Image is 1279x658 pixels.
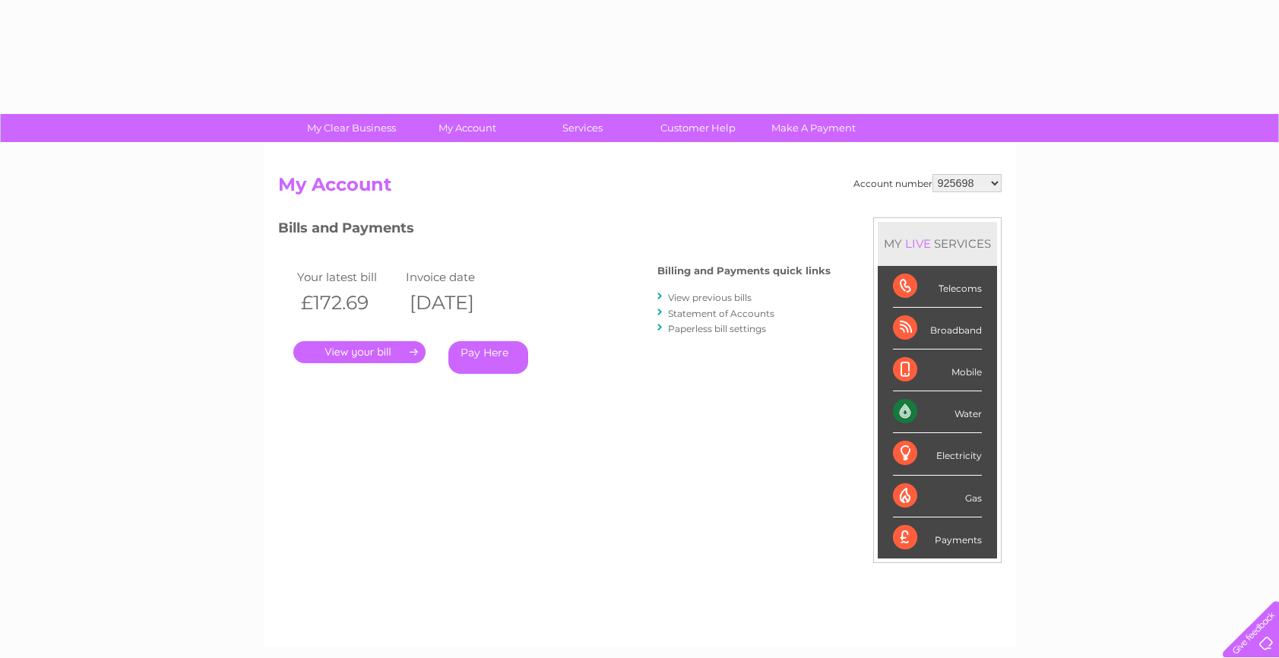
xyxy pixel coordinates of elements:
[278,217,831,244] h3: Bills and Payments
[893,308,982,350] div: Broadband
[893,517,982,558] div: Payments
[404,114,530,142] a: My Account
[902,236,934,251] div: LIVE
[402,287,511,318] th: [DATE]
[893,350,982,391] div: Mobile
[751,114,876,142] a: Make A Payment
[668,308,774,319] a: Statement of Accounts
[520,114,645,142] a: Services
[278,174,1002,203] h2: My Account
[893,391,982,433] div: Water
[448,341,528,374] a: Pay Here
[878,222,997,265] div: MY SERVICES
[668,323,766,334] a: Paperless bill settings
[893,476,982,517] div: Gas
[635,114,761,142] a: Customer Help
[402,267,511,287] td: Invoice date
[293,267,403,287] td: Your latest bill
[893,433,982,475] div: Electricity
[657,265,831,277] h4: Billing and Payments quick links
[853,174,1002,192] div: Account number
[668,292,752,303] a: View previous bills
[893,266,982,308] div: Telecoms
[293,287,403,318] th: £172.69
[289,114,414,142] a: My Clear Business
[293,341,426,363] a: .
